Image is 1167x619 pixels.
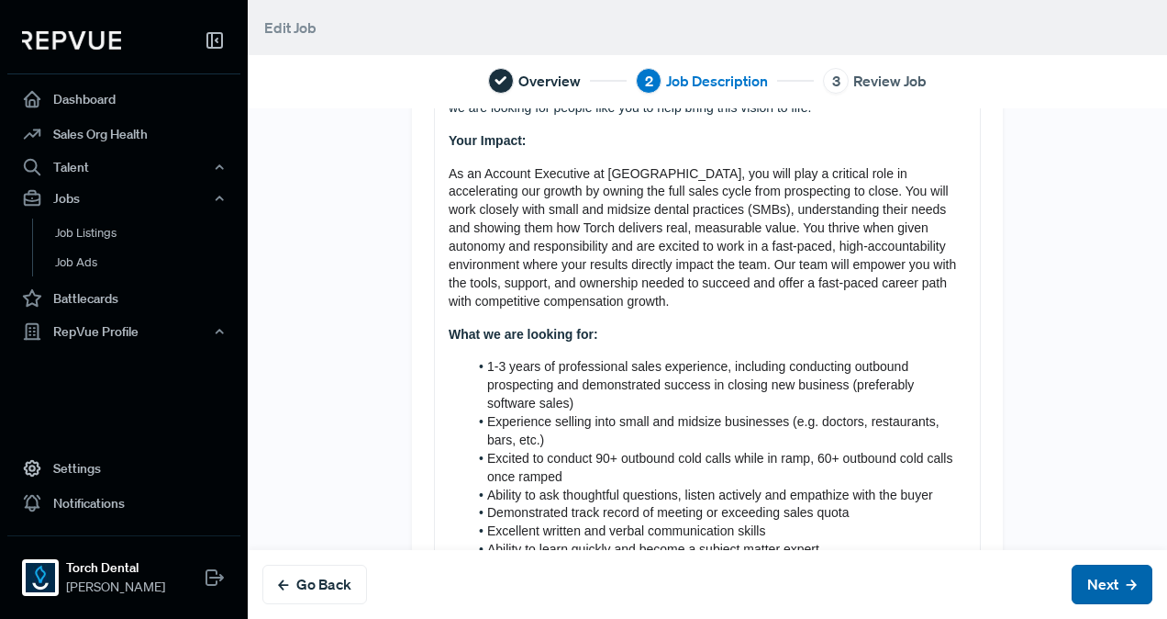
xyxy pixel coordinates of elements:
[449,166,960,309] span: As an Account Executive at [GEOGRAPHIC_DATA], you will play a critical role in accelerating our g...
[487,451,956,484] span: Excited to conduct 90+ outbound cold calls while in ramp, 60+ outbound cold calls once ramped
[262,565,367,604] button: Go Back
[7,281,240,316] a: Battlecards
[26,563,55,592] img: Torch Dental
[487,542,819,557] span: Ability to learn quickly and become a subject matter expert
[1072,565,1152,604] button: Next
[32,248,265,277] a: Job Ads
[66,558,165,578] strong: Torch Dental
[487,359,917,411] span: 1-3 years of professional sales experience, including conducting outbound prospecting and demonst...
[22,31,121,50] img: RepVue
[7,486,240,521] a: Notifications
[487,488,933,502] span: Ability to ask thoughtful questions, listen actively and empathize with the buyer
[32,219,265,248] a: Job Listings
[7,183,240,214] button: Jobs
[7,82,240,117] a: Dashboard
[449,27,969,115] span: We are a close‑knit team that enjoys working together every day to solve real‑world problems. We ...
[449,133,527,148] strong: Your Impact:
[66,578,165,597] span: [PERSON_NAME]
[666,70,768,92] span: Job Description
[487,505,850,520] span: Demonstrated track record of meeting or exceeding sales quota
[823,68,849,94] div: 3
[7,117,240,152] a: Sales Org Health
[487,523,765,538] span: Excellent written and verbal communication skills
[7,451,240,486] a: Settings
[853,70,927,92] span: Review Job
[449,327,598,342] strong: What we are looking for:
[7,316,240,347] button: RepVue Profile
[487,414,942,447] span: Experience selling into small and midsize businesses (e.g. doctors, restaurants, bars, etc.)
[636,68,661,94] div: 2
[7,152,240,183] button: Talent
[7,535,240,604] a: Torch DentalTorch Dental[PERSON_NAME]
[518,70,581,92] span: Overview
[264,18,317,37] span: Edit Job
